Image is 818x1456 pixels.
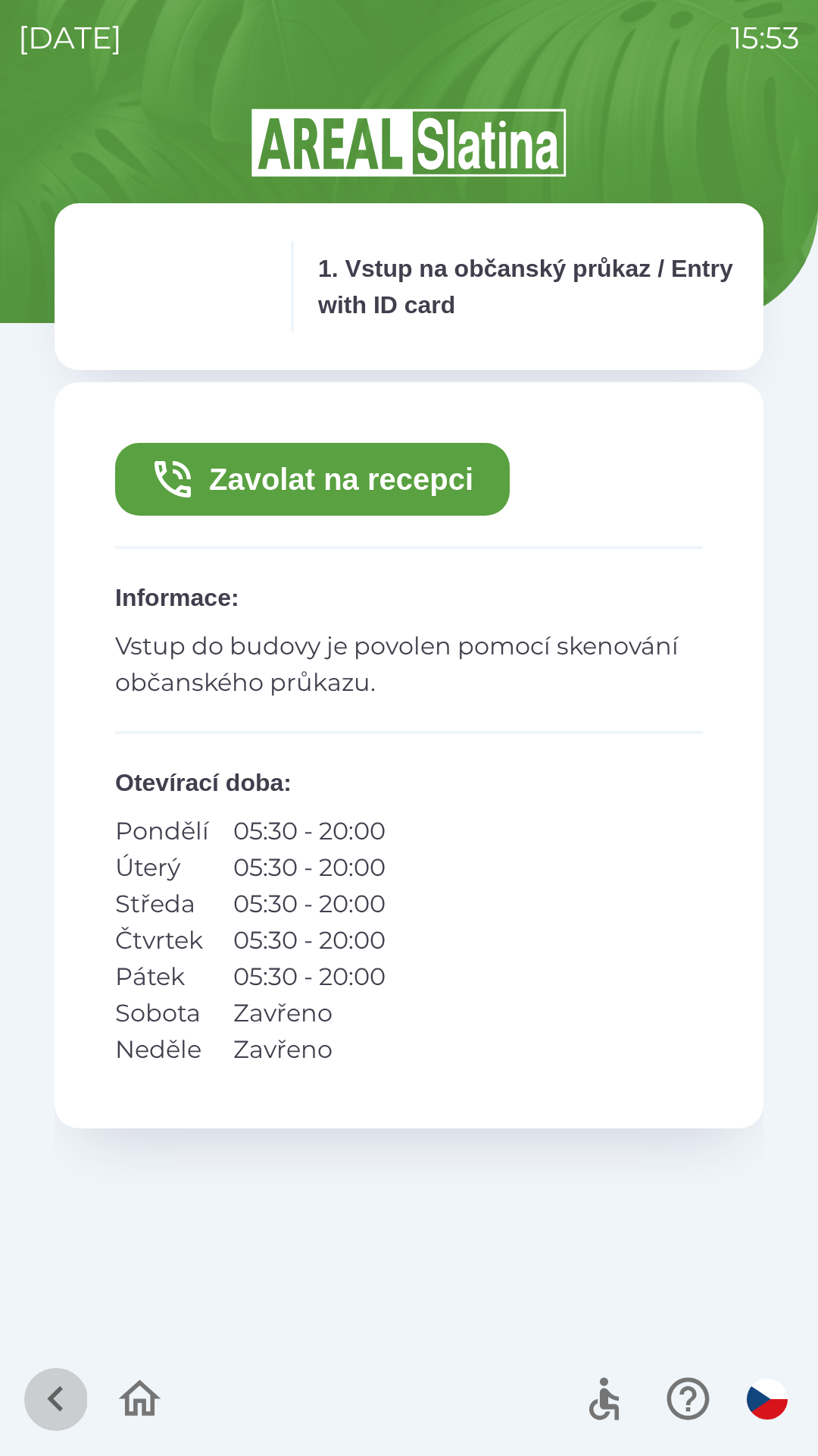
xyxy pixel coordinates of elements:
p: 05:30 - 20:00 [233,849,386,886]
button: Zavolat na recepci [115,443,510,516]
p: 05:30 - 20:00 [233,813,386,849]
p: 1. Vstup na občanský průkaz / Entry with ID card [318,250,733,323]
p: Čtvrtek [115,922,209,959]
p: 15:53 [731,15,800,61]
p: Informace : [115,579,703,616]
p: Otevírací doba : [115,764,703,801]
img: Logo [55,106,763,179]
p: 05:30 - 20:00 [233,922,386,959]
p: Sobota [115,995,209,1031]
p: Středa [115,886,209,922]
p: 05:30 - 20:00 [233,886,386,922]
p: Pondělí [115,813,209,849]
img: 93ea42ec-2d1b-4d6e-8f8a-bdbb4610bcc3.png [85,241,267,332]
p: [DATE] [18,15,122,61]
p: Vstup do budovy je povolen pomocí skenování občanského průkazu. [115,628,703,701]
p: Zavřeno [233,1031,386,1068]
p: Pátek [115,959,209,995]
p: Úterý [115,849,209,886]
img: cs flag [747,1379,788,1420]
p: 05:30 - 20:00 [233,959,386,995]
p: Neděle [115,1031,209,1068]
p: Zavřeno [233,995,386,1031]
